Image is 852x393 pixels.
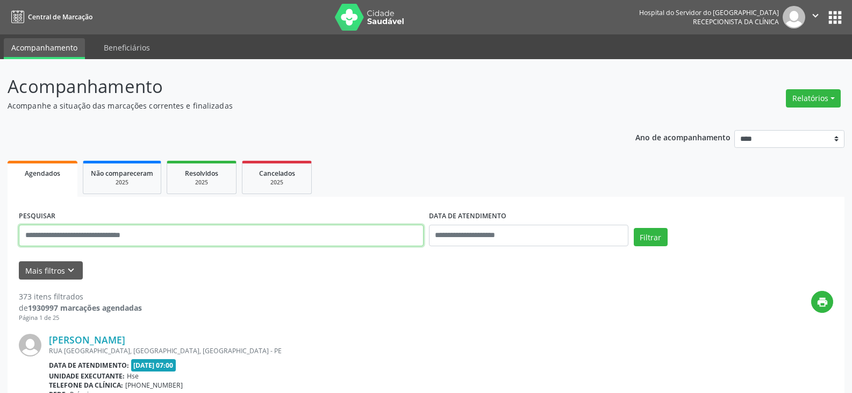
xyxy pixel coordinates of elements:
[826,8,844,27] button: apps
[125,381,183,390] span: [PHONE_NUMBER]
[634,228,668,246] button: Filtrar
[175,178,228,187] div: 2025
[185,169,218,178] span: Resolvidos
[8,73,593,100] p: Acompanhamento
[19,302,142,313] div: de
[19,334,41,356] img: img
[8,8,92,26] a: Central de Marcação
[131,359,176,371] span: [DATE] 07:00
[19,208,55,225] label: PESQUISAR
[49,371,125,381] b: Unidade executante:
[19,313,142,323] div: Página 1 de 25
[4,38,85,59] a: Acompanhamento
[805,6,826,28] button: 
[127,371,139,381] span: Hse
[693,17,779,26] span: Recepcionista da clínica
[49,346,672,355] div: RUA [GEOGRAPHIC_DATA], [GEOGRAPHIC_DATA], [GEOGRAPHIC_DATA] - PE
[91,169,153,178] span: Não compareceram
[429,208,506,225] label: DATA DE ATENDIMENTO
[25,169,60,178] span: Agendados
[49,381,123,390] b: Telefone da clínica:
[635,130,731,144] p: Ano de acompanhamento
[8,100,593,111] p: Acompanhe a situação das marcações correntes e finalizadas
[810,10,821,22] i: 
[19,291,142,302] div: 373 itens filtrados
[786,89,841,108] button: Relatórios
[65,265,77,276] i: keyboard_arrow_down
[783,6,805,28] img: img
[19,261,83,280] button: Mais filtroskeyboard_arrow_down
[817,296,828,308] i: print
[49,334,125,346] a: [PERSON_NAME]
[250,178,304,187] div: 2025
[96,38,157,57] a: Beneficiários
[259,169,295,178] span: Cancelados
[811,291,833,313] button: print
[639,8,779,17] div: Hospital do Servidor do [GEOGRAPHIC_DATA]
[91,178,153,187] div: 2025
[28,303,142,313] strong: 1930997 marcações agendadas
[28,12,92,22] span: Central de Marcação
[49,361,129,370] b: Data de atendimento:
